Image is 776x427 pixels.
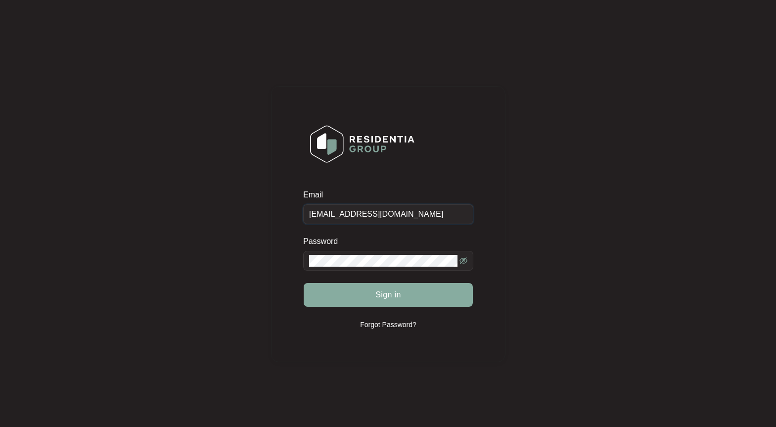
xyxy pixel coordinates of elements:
p: Forgot Password? [360,320,416,330]
label: Password [303,237,345,246]
input: Password [309,255,457,267]
span: Sign in [375,289,401,301]
label: Email [303,190,330,200]
img: Login Logo [304,119,421,169]
input: Email [303,204,473,224]
span: eye-invisible [459,257,467,265]
button: Sign in [304,283,473,307]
